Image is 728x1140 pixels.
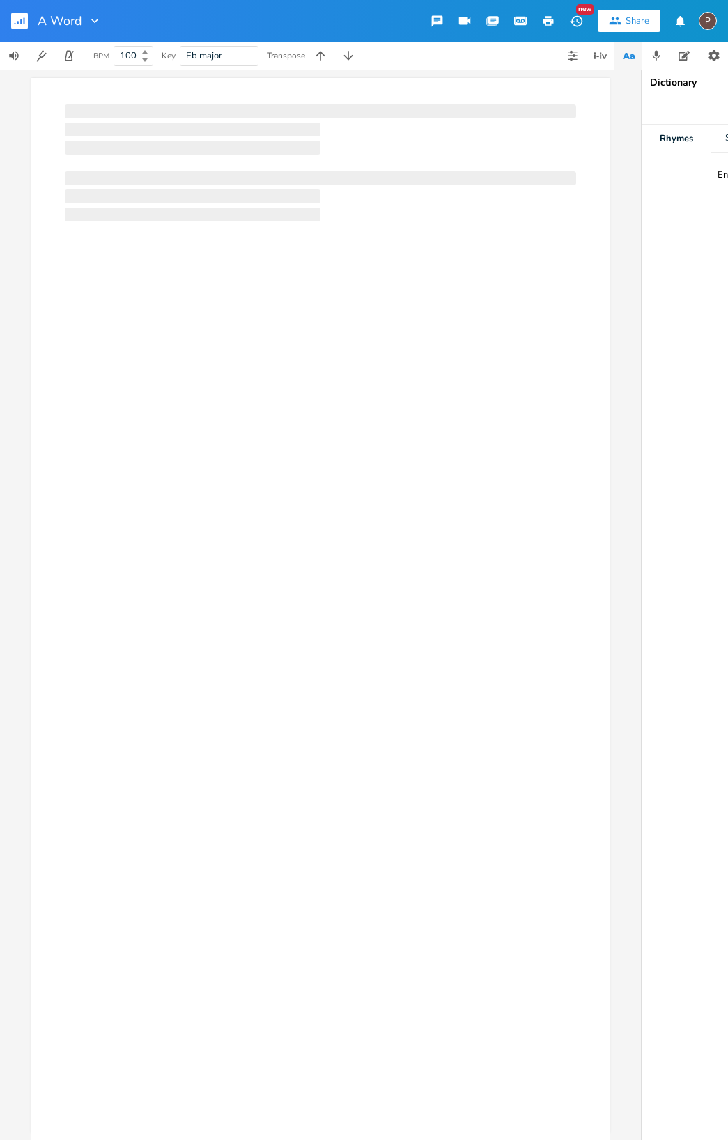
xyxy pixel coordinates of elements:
div: New [576,4,594,15]
div: Key [162,52,176,60]
span: A Word [38,15,82,27]
button: Share [598,10,660,32]
button: New [562,8,590,33]
div: Paul H [699,12,717,30]
div: BPM [93,52,109,60]
div: Transpose [267,52,305,60]
div: Rhymes [642,125,711,153]
div: Share [626,15,649,27]
span: Eb major [186,49,222,62]
button: P [699,5,717,37]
